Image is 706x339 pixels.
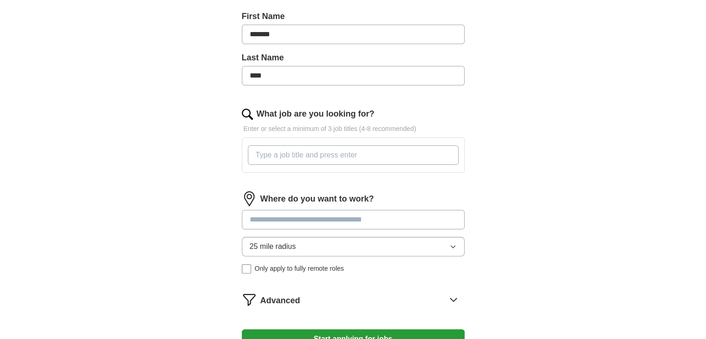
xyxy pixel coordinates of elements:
[242,237,465,256] button: 25 mile radius
[255,264,344,274] span: Only apply to fully remote roles
[242,292,257,307] img: filter
[257,108,375,120] label: What job are you looking for?
[242,10,465,23] label: First Name
[260,294,300,307] span: Advanced
[242,264,251,274] input: Only apply to fully remote roles
[260,193,374,205] label: Where do you want to work?
[242,109,253,120] img: search.png
[242,52,465,64] label: Last Name
[248,145,459,165] input: Type a job title and press enter
[250,241,296,252] span: 25 mile radius
[242,191,257,206] img: location.png
[242,124,465,134] p: Enter or select a minimum of 3 job titles (4-8 recommended)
